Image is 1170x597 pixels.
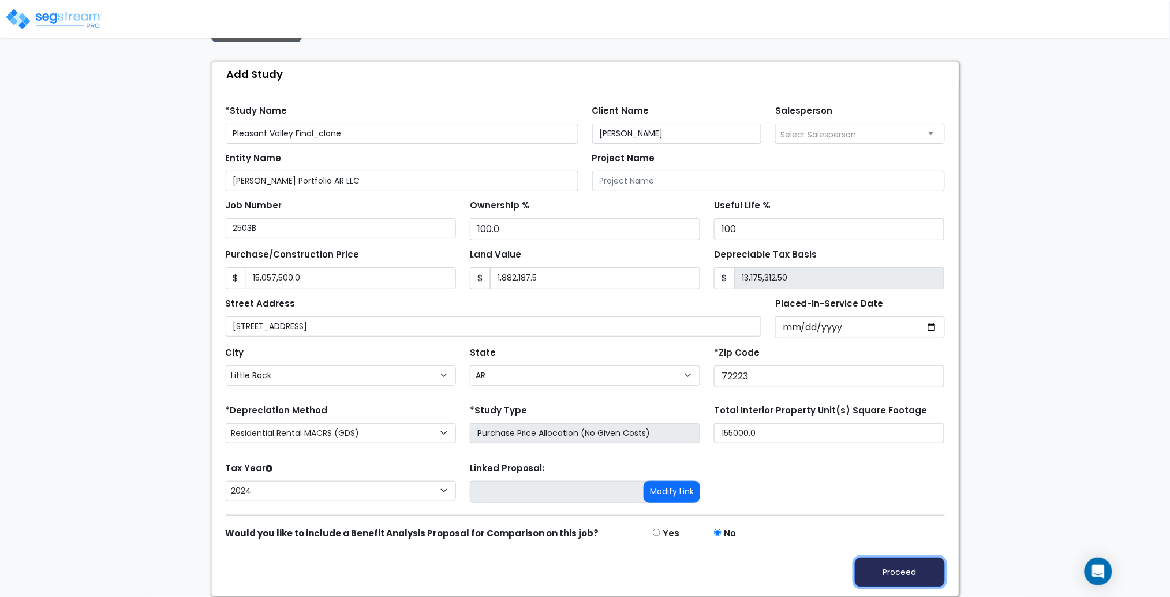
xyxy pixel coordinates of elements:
label: Job Number [226,199,282,212]
span: Select Salesperson [780,129,857,140]
label: Entity Name [226,152,282,165]
input: Purchase or Construction Price [246,267,456,289]
label: Total Interior Property Unit(s) Square Footage [714,404,927,417]
input: Entity Name [226,171,578,191]
input: Project Name [592,171,945,191]
input: Job Number [226,218,456,238]
img: logo_pro_r.png [5,8,103,31]
label: Tax Year [226,462,273,475]
label: Ownership % [470,199,530,212]
label: Salesperson [775,105,833,118]
label: Useful Life % [714,199,771,212]
input: 0.00 [734,267,944,289]
button: Proceed [855,558,945,587]
input: Useful Life % [714,218,944,240]
label: *Depreciation Method [226,404,328,417]
label: State [470,346,496,360]
label: Placed-In-Service Date [775,297,884,311]
input: total square foot [714,423,944,443]
input: Client Name [592,124,762,144]
span: $ [226,267,246,289]
span: $ [714,267,735,289]
label: *Zip Code [714,346,760,360]
button: Modify Link [644,481,700,503]
label: City [226,346,244,360]
input: Land Value [490,267,700,289]
label: Depreciable Tax Basis [714,248,817,262]
label: Street Address [226,297,296,311]
div: Open Intercom Messenger [1085,558,1112,585]
label: Land Value [470,248,521,262]
label: *Study Type [470,404,527,417]
span: $ [470,267,491,289]
label: *Study Name [226,105,287,118]
label: Yes [663,527,679,540]
label: No [724,527,736,540]
input: Zip Code [714,365,944,387]
label: Linked Proposal: [470,462,545,475]
label: Project Name [592,152,655,165]
div: Add Study [218,62,959,87]
input: Ownership % [470,218,700,240]
label: Purchase/Construction Price [226,248,360,262]
label: Client Name [592,105,649,118]
input: Street Address [226,316,762,337]
strong: Would you like to include a Benefit Analysis Proposal for Comparison on this job? [226,527,599,539]
input: Study Name [226,124,578,144]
